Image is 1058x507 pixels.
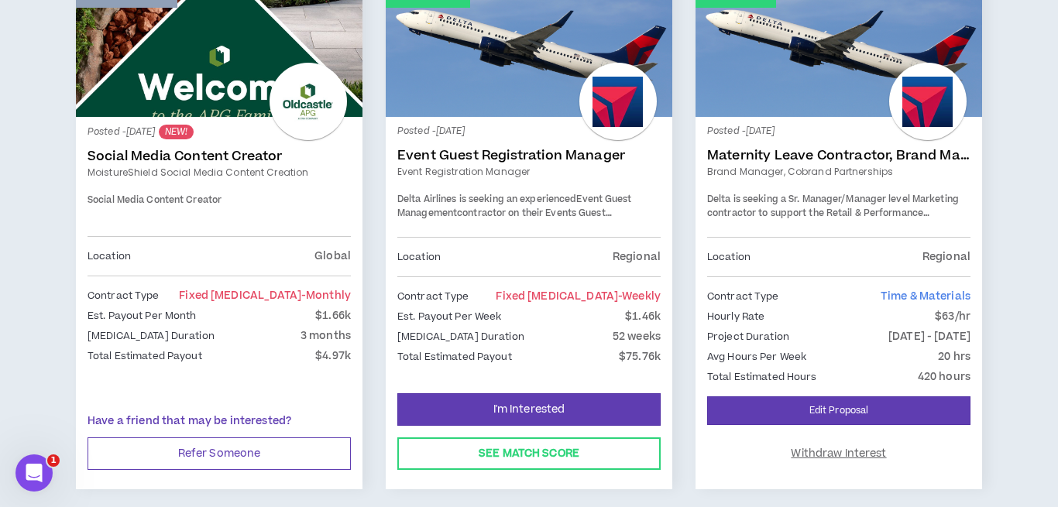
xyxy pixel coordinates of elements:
[301,288,351,303] span: - monthly
[707,148,970,163] a: Maternity Leave Contractor, Brand Marketing Manager (Cobrand Partnerships)
[619,348,661,365] p: $75.76k
[918,368,970,385] p: 420 hours
[47,454,60,467] span: 1
[397,148,661,163] a: Event Guest Registration Manager
[88,248,131,265] p: Location
[88,149,351,164] a: Social Media Content Creator
[88,307,197,324] p: Est. Payout Per Month
[881,289,970,304] span: Time & Materials
[397,193,576,206] span: Delta Airlines is seeking an experienced
[315,348,351,365] p: $4.97k
[315,307,351,324] p: $1.66k
[707,328,789,345] p: Project Duration
[88,437,351,470] button: Refer Someone
[397,248,441,265] p: Location
[301,327,351,344] p: 3 months
[88,125,351,139] p: Posted - [DATE]
[707,308,764,325] p: Hourly Rate
[397,308,501,325] p: Est. Payout Per Week
[88,348,202,365] p: Total Estimated Payout
[707,368,817,385] p: Total Estimated Hours
[791,447,886,461] span: Withdraw Interest
[935,308,970,325] p: $63/hr
[397,125,661,139] p: Posted - [DATE]
[397,328,524,345] p: [MEDICAL_DATA] Duration
[707,193,960,247] span: Delta is seeking a Sr. Manager/Manager level Marketing contractor to support the Retail & Perform...
[707,348,806,365] p: Avg Hours Per Week
[888,328,970,345] p: [DATE] - [DATE]
[707,396,970,425] a: Edit Proposal
[707,288,779,305] p: Contract Type
[496,289,661,304] span: Fixed [MEDICAL_DATA]
[397,393,661,426] button: I'm Interested
[179,288,351,303] span: Fixed [MEDICAL_DATA]
[88,287,160,304] p: Contract Type
[397,437,661,470] button: See Match Score
[625,308,661,325] p: $1.46k
[397,193,632,220] strong: Event Guest Management
[88,413,351,430] p: Have a friend that may be interested?
[397,165,661,179] a: Event Registration Manager
[88,166,351,180] a: MoistureShield Social Media Content Creation
[707,437,970,470] button: Withdraw Interest
[938,348,970,365] p: 20 hrs
[88,194,222,207] span: Social Media Content Creator
[397,288,469,305] p: Contract Type
[159,125,194,139] sup: NEW!
[613,248,661,265] p: Regional
[15,454,53,492] iframe: Intercom live chat
[397,207,648,274] span: contractor on their Events Guest Management team. This a 40hrs/week position with 2-3 days in the...
[707,248,751,265] p: Location
[88,327,215,344] p: [MEDICAL_DATA] Duration
[613,328,661,345] p: 52 weeks
[922,248,970,265] p: Regional
[493,403,565,417] span: I'm Interested
[707,125,970,139] p: Posted - [DATE]
[397,348,512,365] p: Total Estimated Payout
[314,248,351,265] p: Global
[707,165,970,179] a: Brand Manager, Cobrand Partnerships
[618,289,661,304] span: - weekly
